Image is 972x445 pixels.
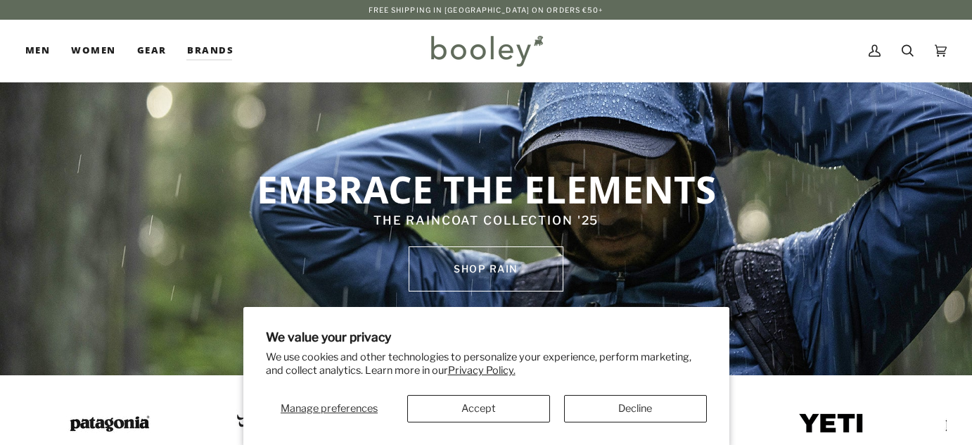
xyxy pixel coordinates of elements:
[203,212,769,230] p: THE RAINCOAT COLLECTION '25
[25,44,50,58] span: Men
[425,30,548,71] img: Booley
[127,20,177,82] a: Gear
[187,44,234,58] span: Brands
[369,4,604,15] p: Free Shipping in [GEOGRAPHIC_DATA] on Orders €50+
[137,44,167,58] span: Gear
[407,395,550,422] button: Accept
[266,395,393,422] button: Manage preferences
[177,20,244,82] a: Brands
[281,402,378,415] span: Manage preferences
[564,395,707,422] button: Decline
[266,330,707,344] h2: We value your privacy
[266,351,707,377] p: We use cookies and other technologies to personalize your experience, perform marketing, and coll...
[448,364,516,377] a: Privacy Policy.
[60,20,126,82] a: Women
[409,246,563,292] a: SHOP rain
[25,20,60,82] a: Men
[203,165,769,212] p: EMBRACE THE ELEMENTS
[71,44,115,58] span: Women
